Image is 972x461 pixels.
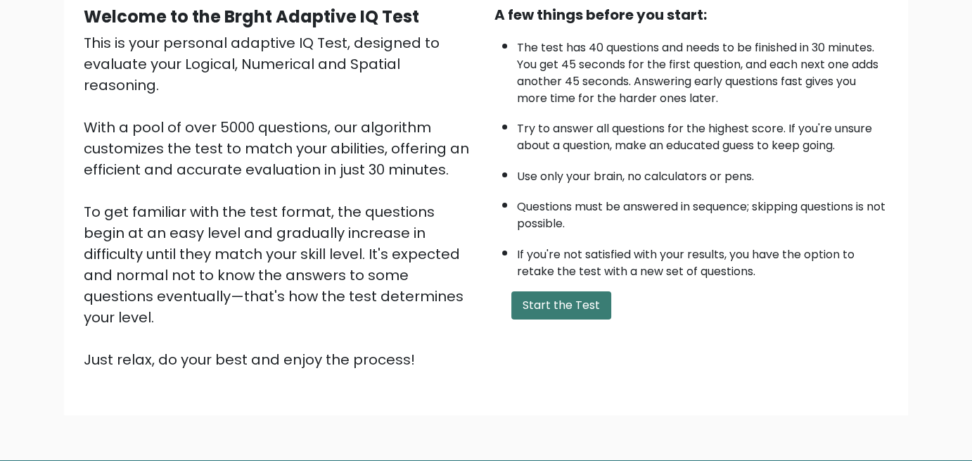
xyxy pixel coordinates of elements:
li: Questions must be answered in sequence; skipping questions is not possible. [517,191,888,232]
li: Try to answer all questions for the highest score. If you're unsure about a question, make an edu... [517,113,888,154]
div: A few things before you start: [494,4,888,25]
li: The test has 40 questions and needs to be finished in 30 minutes. You get 45 seconds for the firs... [517,32,888,107]
b: Welcome to the Brght Adaptive IQ Test [84,5,419,28]
li: If you're not satisfied with your results, you have the option to retake the test with a new set ... [517,239,888,280]
li: Use only your brain, no calculators or pens. [517,161,888,185]
div: This is your personal adaptive IQ Test, designed to evaluate your Logical, Numerical and Spatial ... [84,32,478,370]
button: Start the Test [511,291,611,320]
